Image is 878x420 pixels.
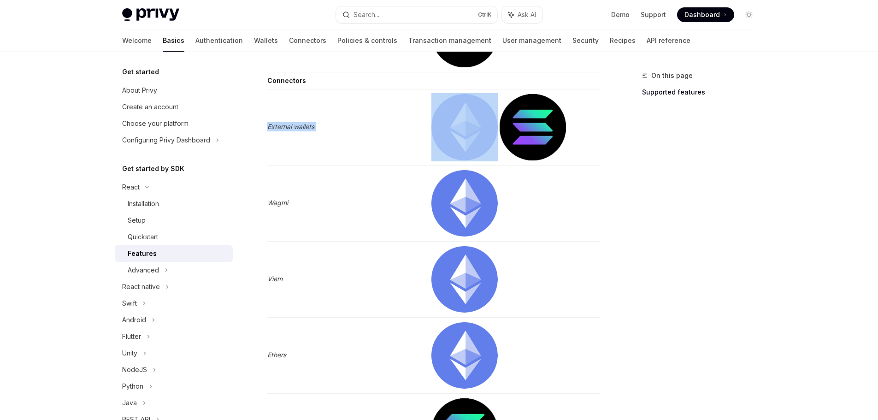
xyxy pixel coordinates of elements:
[122,281,160,292] div: React native
[502,30,561,52] a: User management
[641,10,666,19] a: Support
[122,381,143,392] div: Python
[267,199,288,207] em: Wagmi
[647,30,690,52] a: API reference
[128,231,158,243] div: Quickstart
[408,30,491,52] a: Transaction management
[354,9,379,20] div: Search...
[518,10,536,19] span: Ask AI
[500,94,566,160] img: solana.png
[651,70,693,81] span: On this page
[267,351,286,359] em: Ethers
[742,7,756,22] button: Toggle dark mode
[115,115,233,132] a: Choose your platform
[122,364,147,375] div: NodeJS
[684,10,720,19] span: Dashboard
[163,30,184,52] a: Basics
[195,30,243,52] a: Authentication
[502,6,542,23] button: Ask AI
[128,215,146,226] div: Setup
[115,195,233,212] a: Installation
[122,182,140,193] div: React
[122,163,184,174] h5: Get started by SDK
[642,85,764,100] a: Supported features
[677,7,734,22] a: Dashboard
[431,94,498,160] img: ethereum.png
[115,82,233,99] a: About Privy
[115,245,233,262] a: Features
[610,30,636,52] a: Recipes
[122,348,137,359] div: Unity
[431,322,498,389] img: ethereum.png
[122,101,178,112] div: Create an account
[431,246,498,313] img: ethereum.png
[122,85,157,96] div: About Privy
[122,397,137,408] div: Java
[572,30,599,52] a: Security
[115,229,233,245] a: Quickstart
[122,331,141,342] div: Flutter
[115,212,233,229] a: Setup
[122,298,137,309] div: Swift
[267,275,283,283] em: Viem
[122,30,152,52] a: Welcome
[336,6,497,23] button: Search...CtrlK
[122,314,146,325] div: Android
[611,10,630,19] a: Demo
[122,8,179,21] img: light logo
[122,118,189,129] div: Choose your platform
[289,30,326,52] a: Connectors
[267,123,314,130] em: External wallets
[128,198,159,209] div: Installation
[115,99,233,115] a: Create an account
[254,30,278,52] a: Wallets
[122,66,159,77] h5: Get started
[478,11,492,18] span: Ctrl K
[128,265,159,276] div: Advanced
[431,170,498,237] img: ethereum.png
[267,77,306,84] strong: Connectors
[122,135,210,146] div: Configuring Privy Dashboard
[128,248,157,259] div: Features
[337,30,397,52] a: Policies & controls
